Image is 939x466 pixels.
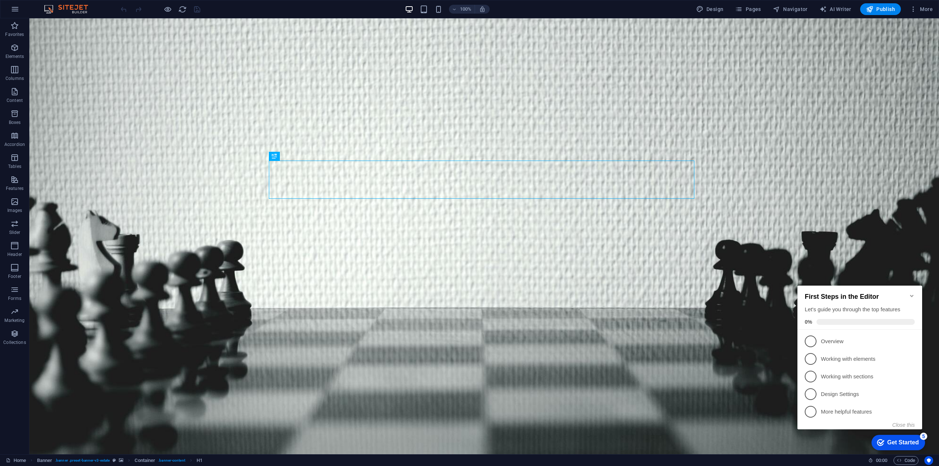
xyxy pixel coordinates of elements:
[114,18,120,24] div: Minimize checklist
[10,18,120,26] h2: First Steps in the Editor
[3,110,128,128] li: Design Settings
[98,147,120,153] button: Close this
[135,456,155,465] span: Click to select. Double-click to edit
[10,44,22,50] span: 0%
[460,5,472,14] h6: 100%
[6,456,26,465] a: Click to cancel selection. Double-click to open Pages
[6,54,24,59] p: Elements
[26,115,114,123] p: Design Settings
[770,3,811,15] button: Navigator
[125,158,133,165] div: 5
[113,458,116,462] i: This element is a customizable preset
[735,5,761,13] span: Pages
[876,456,887,465] span: 00 00
[37,456,52,465] span: Click to select. Double-click to edit
[26,133,114,141] p: More helpful features
[197,456,202,465] span: Click to select. Double-click to edit
[819,5,851,13] span: AI Writer
[42,5,97,14] img: Editor Logo
[3,128,128,146] li: More helpful features
[7,252,22,257] p: Header
[910,5,933,13] span: More
[8,274,21,279] p: Footer
[77,160,131,175] div: Get Started 5 items remaining, 0% complete
[732,3,764,15] button: Pages
[7,208,22,213] p: Images
[816,3,854,15] button: AI Writer
[897,456,915,465] span: Code
[26,63,114,70] p: Overview
[93,164,124,171] div: Get Started
[693,3,727,15] div: Design (Ctrl+Alt+Y)
[55,456,110,465] span: . banner .preset-banner-v3-estate
[119,458,123,462] i: This element contains a background
[26,98,114,106] p: Working with sections
[860,3,901,15] button: Publish
[4,318,25,323] p: Marketing
[37,456,202,465] nav: breadcrumb
[693,3,727,15] button: Design
[7,98,23,103] p: Content
[26,80,114,88] p: Working with elements
[696,5,724,13] span: Design
[9,230,21,235] p: Slider
[3,75,128,93] li: Working with elements
[178,5,187,14] i: Reload page
[163,5,172,14] button: Click here to leave preview mode and continue editing
[4,142,25,147] p: Accordion
[8,164,21,169] p: Tables
[924,456,933,465] button: Usercentrics
[9,120,21,125] p: Boxes
[3,340,26,345] p: Collections
[10,31,120,38] div: Let's guide you through the top features
[881,458,882,463] span: :
[6,76,24,81] p: Columns
[3,58,128,75] li: Overview
[158,456,185,465] span: . banner-content
[8,296,21,301] p: Forms
[3,93,128,110] li: Working with sections
[866,5,895,13] span: Publish
[5,32,24,37] p: Favorites
[894,456,918,465] button: Code
[773,5,808,13] span: Navigator
[479,6,486,12] i: On resize automatically adjust zoom level to fit chosen device.
[907,3,936,15] button: More
[6,186,23,191] p: Features
[178,5,187,14] button: reload
[449,5,475,14] button: 100%
[868,456,888,465] h6: Session time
